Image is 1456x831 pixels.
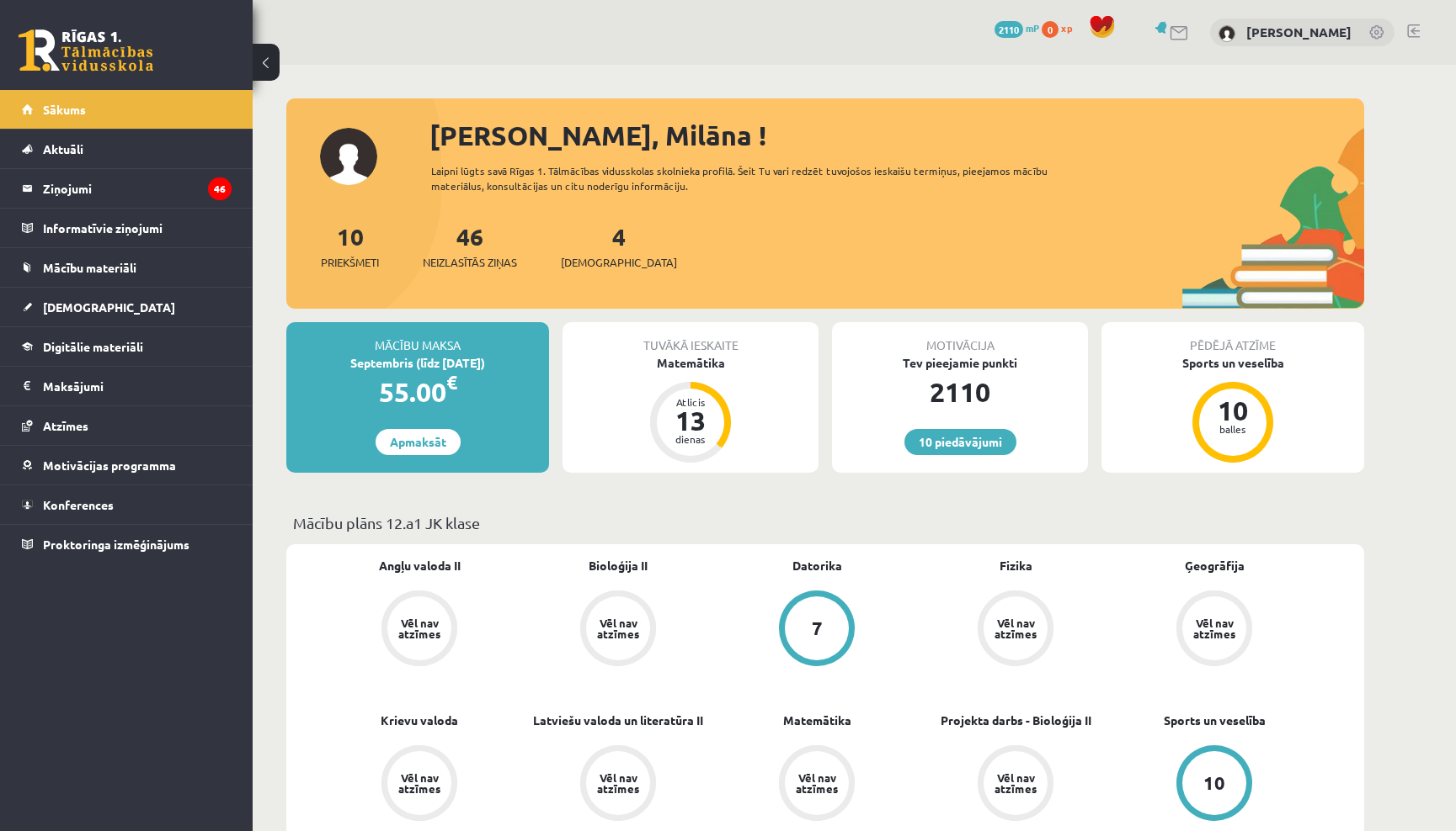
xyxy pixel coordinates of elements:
div: Mācību maksa [286,322,549,354]
a: Latviešu valoda un literatūra II [533,712,703,729]
a: Konferences [22,485,232,524]
i: 46 [208,177,232,200]
span: mP [1026,21,1039,34]
a: Vēl nav atzīmes [916,745,1115,824]
a: Vēl nav atzīmes [916,590,1115,670]
div: 10 [1203,774,1225,792]
a: Motivācijas programma [22,446,232,484]
div: Tuvākā ieskaite [563,322,819,354]
a: Informatīvie ziņojumi [22,209,232,247]
a: [PERSON_NAME] [1246,24,1352,40]
a: 46Neizlasītās ziņas [423,221,517,271]
a: 4[DEMOGRAPHIC_DATA] [561,221,677,271]
span: Motivācijas programma [43,458,176,473]
a: Matemātika [783,712,851,729]
a: Ģeogrāfija [1185,557,1245,574]
span: Digitālie materiāli [43,339,143,354]
a: 0 xp [1042,21,1080,34]
a: Matemātika Atlicis 13 dienas [563,354,819,465]
span: Priekšmeti [321,254,379,271]
a: Atzīmes [22,406,232,445]
div: Pēdējā atzīme [1101,322,1364,354]
span: € [446,370,457,394]
a: 10Priekšmeti [321,221,379,271]
a: Mācību materiāli [22,248,232,287]
div: 13 [665,407,716,434]
img: Milāna Kļaviņa [1219,25,1235,42]
a: 10 [1115,745,1314,824]
p: Mācību plāns 12.a1 JK klase [293,511,1357,534]
legend: Informatīvie ziņojumi [43,209,232,247]
div: Septembris (līdz [DATE]) [286,354,549,372]
a: Apmaksāt [376,429,461,455]
a: Sports un veselība 10 balles [1101,354,1364,465]
a: Vēl nav atzīmes [519,745,717,824]
div: Vēl nav atzīmes [396,772,443,794]
div: Motivācija [832,322,1088,354]
a: Rīgas 1. Tālmācības vidusskola [19,29,153,71]
a: 2110 mP [995,21,1039,34]
div: [PERSON_NAME], Milāna ! [429,115,1364,156]
span: Proktoringa izmēģinājums [43,537,189,552]
div: 7 [812,619,823,638]
div: 55.00 [286,372,549,412]
div: Vēl nav atzīmes [595,772,642,794]
span: [DEMOGRAPHIC_DATA] [561,254,677,271]
a: Krievu valoda [381,712,458,729]
a: Angļu valoda II [379,557,461,574]
a: Fizika [1000,557,1032,574]
span: 2110 [995,21,1023,38]
div: 2110 [832,372,1088,412]
a: Digitālie materiāli [22,327,232,366]
a: Datorika [792,557,842,574]
div: Vēl nav atzīmes [595,617,642,639]
div: Vēl nav atzīmes [992,772,1039,794]
a: Sākums [22,90,232,129]
a: Bioloģija II [589,557,648,574]
span: Sākums [43,102,86,117]
a: Vēl nav atzīmes [519,590,717,670]
div: Vēl nav atzīmes [992,617,1039,639]
div: Matemātika [563,354,819,372]
span: xp [1061,21,1072,34]
a: Projekta darbs - Bioloģija II [941,712,1091,729]
div: Laipni lūgts savā Rīgas 1. Tālmācības vidusskolas skolnieka profilā. Šeit Tu vari redzēt tuvojošo... [431,163,1078,193]
a: Aktuāli [22,130,232,168]
div: Vēl nav atzīmes [396,617,443,639]
div: dienas [665,434,716,444]
div: 10 [1208,397,1258,424]
a: Vēl nav atzīmes [1115,590,1314,670]
div: balles [1208,424,1258,434]
span: Aktuāli [43,141,83,156]
div: Vēl nav atzīmes [793,772,840,794]
legend: Maksājumi [43,367,232,405]
span: 0 [1042,21,1059,38]
a: Ziņojumi46 [22,169,232,208]
span: [DEMOGRAPHIC_DATA] [43,299,175,315]
a: Vēl nav atzīmes [717,745,916,824]
a: Sports un veselība [1164,712,1266,729]
legend: Ziņojumi [43,169,232,208]
a: Maksājumi [22,367,232,405]
a: 10 piedāvājumi [904,429,1016,455]
a: Vēl nav atzīmes [320,745,519,824]
span: Atzīmes [43,418,88,433]
a: Proktoringa izmēģinājums [22,525,232,564]
div: Atlicis [665,397,716,407]
span: Konferences [43,497,114,512]
span: Neizlasītās ziņas [423,254,517,271]
a: 7 [717,590,916,670]
div: Tev pieejamie punkti [832,354,1088,372]
div: Sports un veselība [1101,354,1364,372]
span: Mācību materiāli [43,260,136,275]
a: [DEMOGRAPHIC_DATA] [22,288,232,326]
div: Vēl nav atzīmes [1191,617,1238,639]
a: Vēl nav atzīmes [320,590,519,670]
